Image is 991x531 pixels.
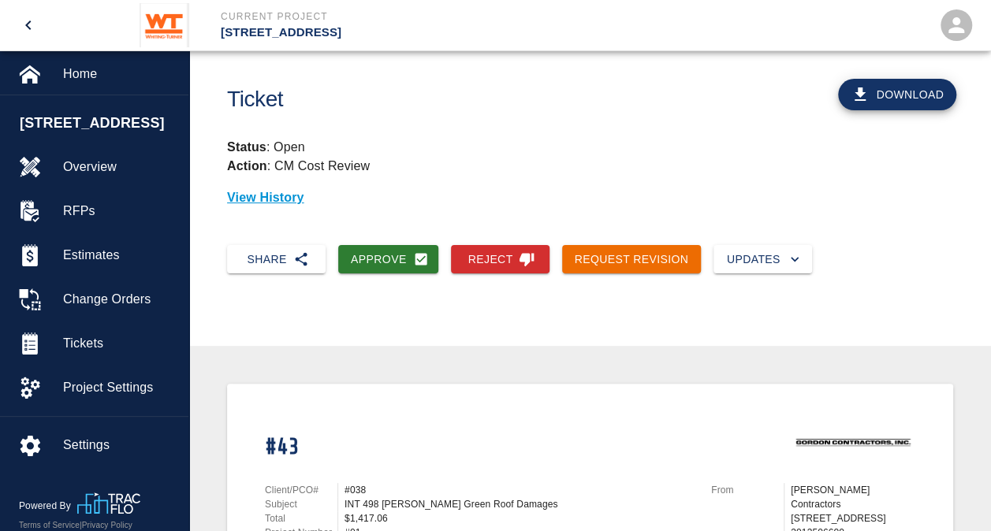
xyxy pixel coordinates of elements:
[63,378,176,397] span: Project Settings
[838,79,956,110] button: Download
[711,483,784,497] p: From
[451,245,550,274] button: Reject
[9,6,47,44] button: open drawer
[63,246,176,265] span: Estimates
[791,483,915,511] p: [PERSON_NAME] Contractors
[265,497,337,511] p: Subject
[227,138,953,157] p: : Open
[140,3,189,47] img: Whiting-Turner
[227,87,646,113] h1: Ticket
[63,158,176,176] span: Overview
[19,521,80,529] a: Terms of Service
[82,521,132,529] a: Privacy Policy
[221,24,581,42] p: [STREET_ADDRESS]
[265,483,337,497] p: Client/PCO#
[790,421,915,464] img: Gordon Contractors
[77,492,140,514] img: TracFlo
[265,434,692,460] h1: #43
[562,245,702,274] button: Request Revision
[345,511,692,525] div: $1,417.06
[20,113,181,134] span: [STREET_ADDRESS]
[63,202,176,221] span: RFPs
[912,455,991,531] iframe: Chat Widget
[338,245,438,274] button: Approve
[227,245,326,274] button: Share
[713,245,812,274] button: Updates
[227,159,267,173] strong: Action
[63,65,176,84] span: Home
[63,290,176,309] span: Change Orders
[791,511,915,525] p: [STREET_ADDRESS]
[80,521,82,529] span: |
[345,497,692,511] div: INT 498 [PERSON_NAME] Green Roof Damages
[63,334,176,353] span: Tickets
[227,188,953,207] p: View History
[221,9,581,24] p: Current Project
[227,159,370,173] p: : CM Cost Review
[63,436,176,455] span: Settings
[345,483,692,497] div: #038
[19,499,77,513] p: Powered By
[265,511,337,525] p: Total
[227,140,266,154] strong: Status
